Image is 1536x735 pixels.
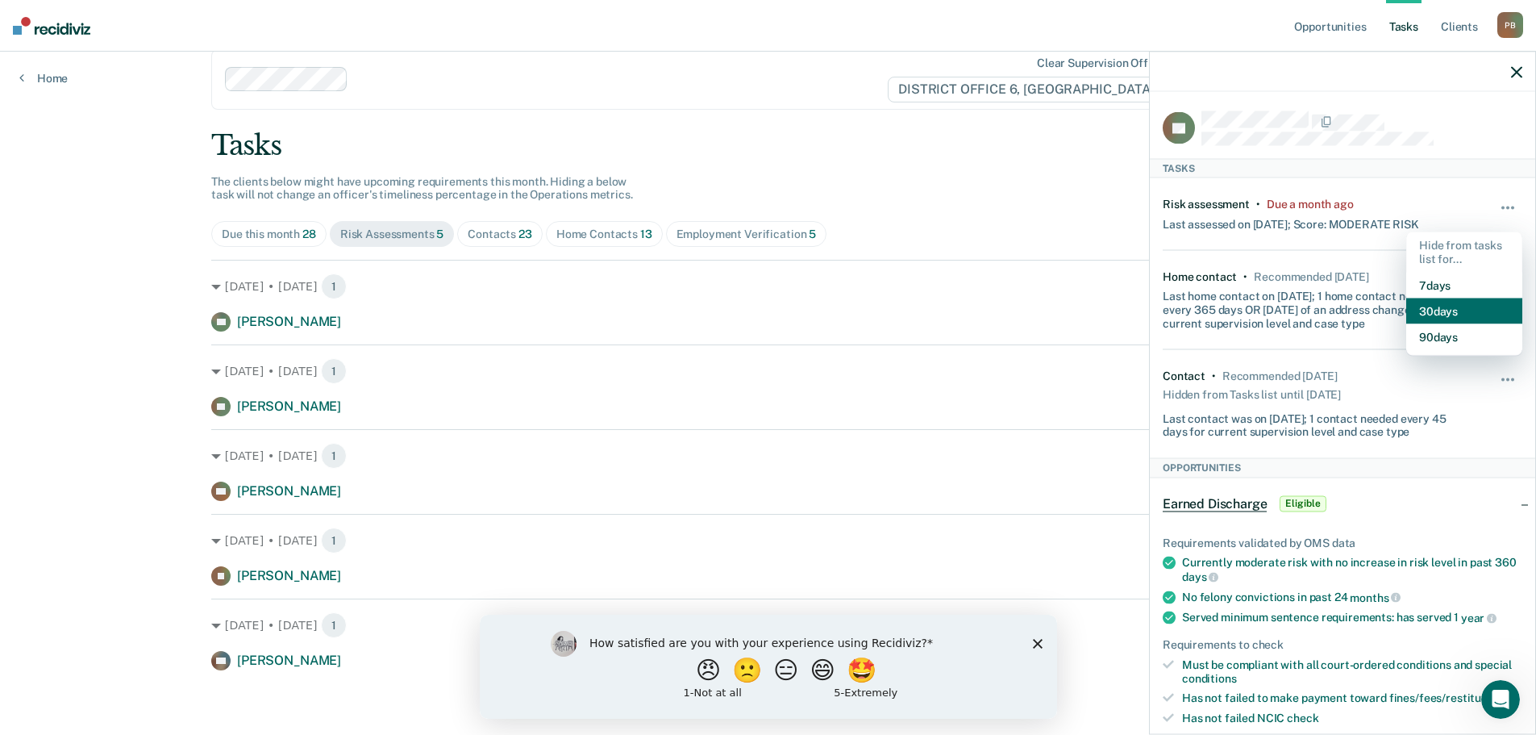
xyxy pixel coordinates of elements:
div: Earned DischargeEligible [1150,478,1535,529]
div: Last contact was on [DATE]; 1 contact needed every 45 days for current supervision level and case... [1163,405,1463,439]
button: 7 days [1406,272,1522,298]
img: Recidiviz [13,17,90,35]
div: Due a month ago [1267,197,1354,211]
div: Hide from tasks list for... [1406,232,1522,272]
div: Contact [1163,369,1205,382]
span: 1 [321,274,347,299]
span: [PERSON_NAME] [237,568,341,583]
span: 28 [302,228,316,240]
a: Home [19,71,68,86]
div: Currently moderate risk with no increase in risk level in past 360 [1182,556,1522,583]
div: [DATE] • [DATE] [211,274,1325,299]
div: Recommended in 13 days [1222,369,1337,382]
span: [PERSON_NAME] [237,653,341,668]
span: DISTRICT OFFICE 6, [GEOGRAPHIC_DATA] [888,77,1177,102]
span: conditions [1182,671,1237,684]
div: Must be compliant with all court-ordered conditions and special [1182,658,1522,685]
div: Served minimum sentence requirements: has served 1 [1182,611,1522,625]
span: [PERSON_NAME] [237,399,341,414]
div: Home contact [1163,269,1237,283]
div: [DATE] • [DATE] [211,612,1325,638]
iframe: Intercom live chat [1481,680,1520,719]
span: months [1350,591,1401,603]
div: Due this month [222,228,316,241]
div: Tasks [211,129,1325,162]
div: Hidden from Tasks list until [DATE] [1163,382,1341,405]
span: [PERSON_NAME] [237,314,341,329]
span: 1 [321,528,347,553]
button: 90 days [1406,324,1522,349]
span: 23 [518,228,532,240]
div: Tasks [1150,158,1535,177]
div: Opportunities [1150,458,1535,478]
div: • [1256,197,1260,211]
span: 1 [321,443,347,469]
div: Has not failed to make payment toward [1182,691,1522,705]
div: Employment Verification [676,228,817,241]
div: Has not failed NCIC [1182,712,1522,725]
span: 1 [321,358,347,384]
div: Last assessed on [DATE]; Score: MODERATE RISK [1163,211,1419,231]
span: 5 [436,228,443,240]
span: Earned Discharge [1163,495,1267,512]
span: Eligible [1280,495,1326,512]
div: P B [1497,12,1523,38]
div: No felony convictions in past 24 [1182,590,1522,604]
div: • [1212,369,1216,382]
div: [DATE] • [DATE] [211,443,1325,469]
span: check [1287,712,1318,725]
button: 30 days [1406,298,1522,324]
span: The clients below might have upcoming requirements this month. Hiding a below task will not chang... [211,175,633,202]
div: [DATE] • [DATE] [211,528,1325,553]
iframe: Survey by Kim from Recidiviz [480,615,1057,719]
span: 13 [640,228,652,240]
div: [DATE] • [DATE] [211,358,1325,384]
div: Requirements to check [1163,637,1522,651]
div: Home Contacts [556,228,652,241]
span: 1 [321,612,347,638]
div: Requirements validated by OMS data [1163,536,1522,549]
div: • [1243,269,1247,283]
span: days [1182,570,1218,583]
span: 5 [809,228,816,240]
div: Clear supervision officers [1037,56,1174,70]
span: fines/fees/restitution [1389,691,1502,704]
div: Risk assessment [1163,197,1250,211]
div: Contacts [468,228,532,241]
span: [PERSON_NAME] [237,483,341,499]
div: Risk Assessments [340,228,444,241]
div: Recommended in 11 days [1254,269,1368,283]
div: Last home contact on [DATE]; 1 home contact needed every 365 days OR [DATE] of an address change ... [1163,283,1463,330]
span: year [1461,612,1496,624]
